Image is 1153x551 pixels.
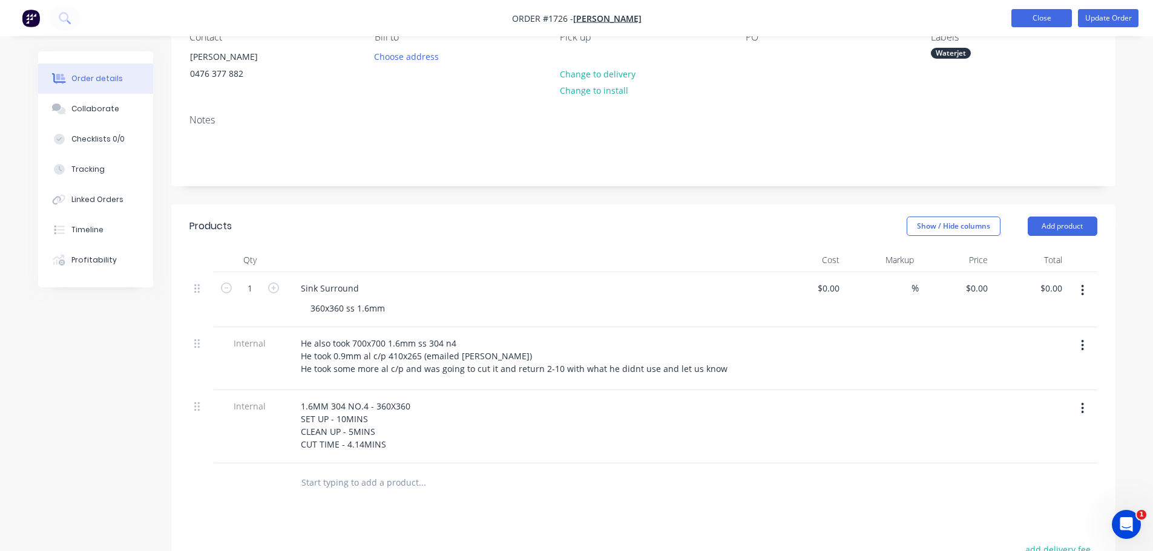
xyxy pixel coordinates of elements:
div: Waterjet [931,48,971,59]
div: Linked Orders [71,194,123,205]
div: He also took 700x700 1.6mm ss 304 n4 He took 0.9mm al c/p 410x265 (emailed [PERSON_NAME]) He took... [291,334,737,377]
button: Order details [38,64,153,94]
div: Checklists 0/0 [71,134,125,145]
div: Bill to [375,31,540,43]
button: Add product [1028,217,1097,236]
div: Qty [214,248,286,272]
div: Cost [770,248,845,272]
div: PO [746,31,912,43]
div: Tracking [71,164,105,175]
div: [PERSON_NAME]0476 377 882 [180,48,301,86]
span: Internal [218,337,281,350]
input: Start typing to add a product... [301,471,543,495]
div: Order details [71,73,123,84]
div: Timeline [71,224,103,235]
div: Labels [931,31,1097,43]
div: Products [189,219,232,233]
button: Close [1011,9,1072,27]
button: Linked Orders [38,184,153,215]
div: Sink Surround [291,279,369,297]
div: Markup [844,248,919,272]
div: Contact [189,31,355,43]
div: [PERSON_NAME] [190,48,291,65]
div: 0476 377 882 [190,65,291,82]
button: Timeline [38,215,153,245]
div: Price [919,248,993,272]
button: Profitability [38,245,153,275]
button: Show / Hide columns [907,217,1000,236]
button: Choose address [368,48,445,64]
span: Order #1726 - [512,13,573,24]
button: Checklists 0/0 [38,124,153,154]
div: Collaborate [71,103,119,114]
button: Change to install [553,82,634,99]
button: Update Order [1078,9,1138,27]
div: Total [993,248,1067,272]
span: Internal [218,400,281,412]
div: Notes [189,114,1097,126]
div: Profitability [71,255,117,266]
button: Collaborate [38,94,153,124]
span: 1 [1137,510,1146,520]
button: Change to delivery [553,65,642,82]
div: 1.6MM 304 NO.4 - 360X360 SET UP - 10MINS CLEAN UP - 5MINS CUT TIME - 4.14MINS [291,397,420,453]
a: [PERSON_NAME] [573,13,642,24]
div: 360x360 ss 1.6mm [301,299,395,317]
img: Factory [22,9,40,27]
iframe: Intercom live chat [1112,510,1141,539]
span: % [912,281,919,295]
button: Tracking [38,154,153,184]
div: Pick up [560,31,726,43]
